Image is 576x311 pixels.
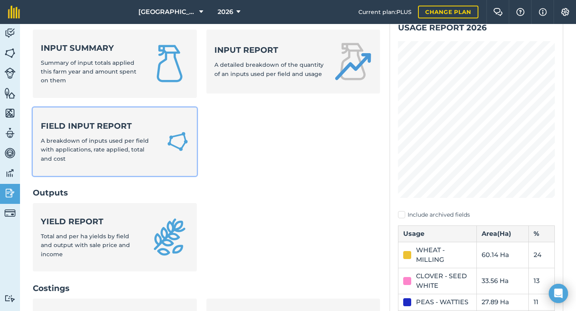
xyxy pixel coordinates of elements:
strong: Field Input Report [41,120,157,132]
img: A cog icon [560,8,570,16]
th: Usage [398,225,477,242]
img: Two speech bubbles overlapping with the left bubble in the forefront [493,8,503,16]
td: 60.14 Ha [476,242,528,268]
span: A detailed breakdown of the quantity of an inputs used per field and usage [214,61,324,77]
td: 27.89 Ha [476,294,528,310]
img: svg+xml;base64,PD94bWwgdmVyc2lvbj0iMS4wIiBlbmNvZGluZz0idXRmLTgiPz4KPCEtLSBHZW5lcmF0b3I6IEFkb2JlIE... [4,295,16,302]
span: Summary of input totals applied this farm year and amount spent on them [41,59,136,84]
img: Field Input Report [166,130,189,154]
img: Yield report [150,218,189,256]
img: svg+xml;base64,PD94bWwgdmVyc2lvbj0iMS4wIiBlbmNvZGluZz0idXRmLTgiPz4KPCEtLSBHZW5lcmF0b3I6IEFkb2JlIE... [4,167,16,179]
td: 11 [528,294,554,310]
td: 24 [528,242,554,268]
img: svg+xml;base64,PHN2ZyB4bWxucz0iaHR0cDovL3d3dy53My5vcmcvMjAwMC9zdmciIHdpZHRoPSI1NiIgaGVpZ2h0PSI2MC... [4,47,16,59]
img: svg+xml;base64,PD94bWwgdmVyc2lvbj0iMS4wIiBlbmNvZGluZz0idXRmLTgiPz4KPCEtLSBHZW5lcmF0b3I6IEFkb2JlIE... [4,68,16,79]
td: 33.56 Ha [476,268,528,294]
strong: Input report [214,44,324,56]
img: svg+xml;base64,PD94bWwgdmVyc2lvbj0iMS4wIiBlbmNvZGluZz0idXRmLTgiPz4KPCEtLSBHZW5lcmF0b3I6IEFkb2JlIE... [4,127,16,139]
h2: Outputs [33,187,380,198]
td: 13 [528,268,554,294]
span: [GEOGRAPHIC_DATA] [138,7,196,17]
img: fieldmargin Logo [8,6,20,18]
strong: Input summary [41,42,141,54]
th: % [528,225,554,242]
img: Input summary [150,44,189,83]
img: svg+xml;base64,PD94bWwgdmVyc2lvbj0iMS4wIiBlbmNvZGluZz0idXRmLTgiPz4KPCEtLSBHZW5lcmF0b3I6IEFkb2JlIE... [4,27,16,39]
img: Input report [334,42,372,81]
span: Current plan : PLUS [358,8,412,16]
img: svg+xml;base64,PD94bWwgdmVyc2lvbj0iMS4wIiBlbmNvZGluZz0idXRmLTgiPz4KPCEtLSBHZW5lcmF0b3I6IEFkb2JlIE... [4,207,16,219]
img: A question mark icon [516,8,525,16]
img: svg+xml;base64,PD94bWwgdmVyc2lvbj0iMS4wIiBlbmNvZGluZz0idXRmLTgiPz4KPCEtLSBHZW5lcmF0b3I6IEFkb2JlIE... [4,187,16,199]
a: Input summarySummary of input totals applied this farm year and amount spent on them [33,30,197,98]
img: svg+xml;base64,PHN2ZyB4bWxucz0iaHR0cDovL3d3dy53My5vcmcvMjAwMC9zdmciIHdpZHRoPSI1NiIgaGVpZ2h0PSI2MC... [4,87,16,99]
a: Change plan [418,6,478,18]
h2: Usage report 2026 [398,22,555,33]
img: svg+xml;base64,PD94bWwgdmVyc2lvbj0iMS4wIiBlbmNvZGluZz0idXRmLTgiPz4KPCEtLSBHZW5lcmF0b3I6IEFkb2JlIE... [4,147,16,159]
div: CLOVER - SEED WHITE [416,271,472,291]
span: Total and per ha yields by field and output with sale price and income [41,233,130,258]
div: Open Intercom Messenger [549,284,568,303]
div: WHEAT - MILLING [416,245,472,265]
span: A breakdown of inputs used per field with applications, rate applied, total and cost [41,137,149,162]
th: Area ( Ha ) [476,225,528,242]
img: svg+xml;base64,PHN2ZyB4bWxucz0iaHR0cDovL3d3dy53My5vcmcvMjAwMC9zdmciIHdpZHRoPSIxNyIgaGVpZ2h0PSIxNy... [539,7,547,17]
div: PEAS - WATTIES [416,297,468,307]
a: Input reportA detailed breakdown of the quantity of an inputs used per field and usage [206,30,380,94]
label: Include archived fields [398,211,555,219]
a: Field Input ReportA breakdown of inputs used per field with applications, rate applied, total and... [33,108,197,176]
img: svg+xml;base64,PHN2ZyB4bWxucz0iaHR0cDovL3d3dy53My5vcmcvMjAwMC9zdmciIHdpZHRoPSI1NiIgaGVpZ2h0PSI2MC... [4,107,16,119]
h2: Costings [33,283,380,294]
span: 2026 [218,7,233,17]
a: Yield reportTotal and per ha yields by field and output with sale price and income [33,203,197,271]
strong: Yield report [41,216,141,227]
